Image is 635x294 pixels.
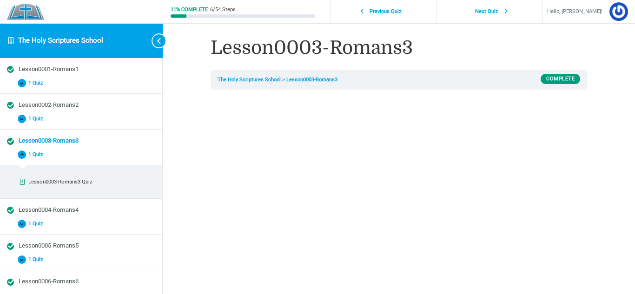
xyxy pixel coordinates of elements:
[7,148,155,162] button: 1 Quiz
[19,242,155,250] div: Lesson0005-Romans5
[7,243,14,250] div: Completed
[286,77,337,83] a: Lesson0003-Romans3
[26,116,49,122] span: 1 Quiz
[18,36,103,45] a: The Holy Scriptures School
[171,7,208,12] div: 11% Complete
[19,178,26,185] div: Completed
[333,3,434,20] a: Previous Quiz
[7,102,14,109] div: Completed
[19,137,155,145] div: Lesson0003-Romans3
[19,65,155,74] div: Lesson0001-Romans1
[7,66,14,73] div: Completed
[210,7,236,12] div: 6/54 Steps
[10,175,152,189] a: Completed Lesson0003-Romans3 Quiz
[26,151,49,158] span: 1 Quiz
[19,206,155,215] div: Lesson0004-Romans4
[211,35,587,61] h1: Lesson0003-Romans3
[439,3,540,20] a: Next Quiz
[7,207,14,214] div: Completed
[547,7,602,17] span: Hello, [PERSON_NAME]!
[7,101,155,110] a: Completed Lesson0002-Romans2
[26,221,49,227] span: 1 Quiz
[7,279,14,286] div: Completed
[218,77,281,83] a: The Holy Scriptures School
[7,137,155,145] a: Completed Lesson0003-Romans3
[7,138,14,145] div: Completed
[541,74,580,84] div: Complete
[7,76,155,90] button: 1 Quiz
[364,8,407,15] span: Previous Quiz
[26,256,49,263] span: 1 Quiz
[144,23,163,58] button: Toggle sidebar navigation
[7,65,155,74] a: Completed Lesson0001-Romans1
[211,70,587,90] nav: Breadcrumbs
[19,101,155,110] div: Lesson0002-Romans2
[7,242,155,250] a: Completed Lesson0005-Romans5
[7,112,155,126] button: 1 Quiz
[7,206,155,215] a: Completed Lesson0004-Romans4
[470,8,504,15] span: Next Quiz
[7,277,155,286] a: Completed Lesson0006-Romans6
[28,178,150,186] div: Lesson0003-Romans3 Quiz
[7,253,155,267] button: 1 Quiz
[26,80,49,86] span: 1 Quiz
[7,217,155,231] button: 1 Quiz
[19,277,155,286] div: Lesson0006-Romans6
